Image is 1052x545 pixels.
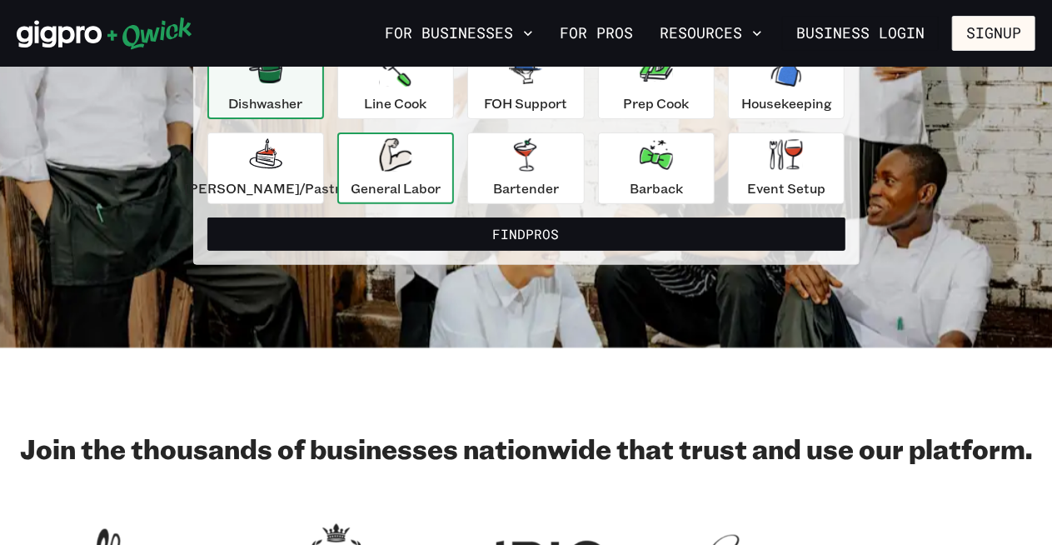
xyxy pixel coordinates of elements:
a: Business Login [782,16,939,51]
button: Prep Cook [598,47,715,119]
button: [PERSON_NAME]/Pastry [207,132,324,204]
p: Prep Cook [623,93,689,113]
p: Bartender [493,178,559,198]
p: FOH Support [484,93,567,113]
button: Housekeeping [728,47,845,119]
button: FindPros [207,217,845,251]
button: Resources [653,19,769,47]
button: Line Cook [337,47,454,119]
button: Signup [952,16,1035,51]
button: Bartender [467,132,584,204]
button: General Labor [337,132,454,204]
button: FOH Support [467,47,584,119]
h2: Join the thousands of businesses nationwide that trust and use our platform. [17,432,1035,465]
p: Barback [630,178,683,198]
p: [PERSON_NAME]/Pastry [184,178,347,198]
button: Dishwasher [207,47,324,119]
button: Barback [598,132,715,204]
button: For Businesses [378,19,540,47]
button: Event Setup [728,132,845,204]
p: Housekeeping [741,93,832,113]
p: Line Cook [365,93,427,113]
p: General Labor [351,178,441,198]
p: Event Setup [747,178,825,198]
a: For Pros [553,19,640,47]
p: Dishwasher [228,93,302,113]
